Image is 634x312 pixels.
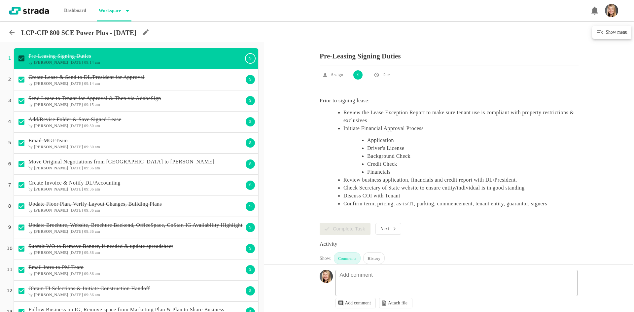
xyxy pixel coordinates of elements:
[28,166,243,170] h6: by [DATE] 09:36 am
[245,286,256,296] div: S
[320,240,579,248] div: Activity
[367,136,579,144] li: Application
[336,271,376,279] p: Add comment
[8,118,11,125] p: 4
[97,4,121,17] p: Workspace
[28,221,243,229] p: Update Brochure, Website, Brochure Backend, OfficeSpace, CoStar, IG Availability Highlight
[363,252,385,264] div: History
[34,187,68,191] b: [PERSON_NAME]
[245,201,256,212] div: S
[343,192,579,200] li: Discuss COI with Tenant
[343,200,579,208] li: Confirm term, pricing, as-is/TI, parking, commencement, tenant entity, guarantor, signers
[367,144,579,152] li: Driver's License
[28,285,243,293] p: Obtain TI Selections & Initiate Construction Handoff
[245,222,256,233] div: S
[343,124,579,176] li: Initiate Financial Approval Process
[245,264,256,275] div: S
[28,145,243,149] h6: by [DATE] 09:30 am
[28,250,243,255] h6: by [DATE] 09:36 am
[8,76,11,83] p: 2
[28,137,243,145] p: Email MGI Team
[343,184,579,192] li: Check Secretary of State website to ensure entity/individual is in good standing
[34,60,68,65] b: [PERSON_NAME]
[7,287,13,295] p: 12
[34,145,68,149] b: [PERSON_NAME]
[34,81,68,86] b: [PERSON_NAME]
[8,55,11,62] p: 1
[28,158,243,166] p: Move Original Negotiations from [GEOGRAPHIC_DATA] to [PERSON_NAME]
[28,102,243,107] h6: by [DATE] 09:15 am
[28,293,243,297] h6: by [DATE] 09:36 am
[34,208,68,213] b: [PERSON_NAME]
[8,182,11,189] p: 7
[380,226,389,231] p: Next
[28,60,243,65] h6: by [DATE] 09:14 am
[34,271,68,276] b: [PERSON_NAME]
[28,81,243,86] h6: by [DATE] 09:14 am
[367,168,579,176] li: Financials
[320,270,333,283] img: filename_aULqtEq.jpg
[28,179,243,187] p: Create Invoice & Notify DL/Accounting
[34,229,68,234] b: [PERSON_NAME]
[28,73,243,81] p: Create Lease & Send to DL/President for Approval
[8,224,11,231] p: 9
[245,180,256,191] div: S
[9,7,49,15] img: strada-logo
[8,97,11,104] p: 3
[388,300,407,306] p: Attach file
[320,255,332,264] div: Show:
[367,160,579,168] li: Credit Check
[28,116,243,123] p: Add/Revise Folder & Save Signed Lease
[28,52,243,60] p: Pre-Leasing Signing Duties
[353,70,363,80] div: S
[245,117,256,127] div: S
[34,250,68,255] b: [PERSON_NAME]
[28,271,243,276] h6: by [DATE] 09:36 am
[28,242,243,250] p: Submit WO to Remove Banner, if needed & update spreadsheet
[320,47,579,60] p: Pre-Leasing Signing Duties
[343,176,579,184] li: Review business application, financials and credit report with DL/President.
[605,4,618,17] img: filename_aULqtEq.jpg
[345,300,371,306] p: Add comment
[34,293,68,297] b: [PERSON_NAME]
[21,29,136,37] p: LCP-CIP 800 SCE Power Plus - [DATE]
[334,252,361,264] div: Comments
[34,102,68,107] b: [PERSON_NAME]
[34,166,68,170] b: [PERSON_NAME]
[28,123,243,128] h6: by [DATE] 09:30 am
[7,266,13,273] p: 11
[382,72,390,78] p: Due
[604,28,627,36] h6: Show menu
[28,200,243,208] p: Update Floor Plan, Verify Layout Changes, Building Plans
[28,94,243,102] p: Send Lease to Tenant for Approval & Then via AdobeSign
[245,74,256,85] div: S
[343,110,574,123] : Review the Lease Exception Report to make sure tenant use is compliant with property restrictions...
[245,243,256,254] div: S
[8,160,11,168] p: 6
[320,98,370,103] : Prior to signing lease:
[62,4,88,17] p: Dashboard
[245,138,256,148] div: S
[28,229,243,234] h6: by [DATE] 09:36 am
[8,203,11,210] p: 8
[28,263,243,271] p: Email Intro to PM Team
[331,72,343,78] p: Assign
[245,53,256,64] div: S
[245,95,256,106] div: S
[28,208,243,213] h6: by [DATE] 09:36 am
[367,152,579,160] li: Background Check
[245,159,256,169] div: S
[7,245,13,252] p: 10
[34,123,68,128] b: [PERSON_NAME]
[8,139,11,147] p: 5
[28,187,243,191] h6: by [DATE] 09:36 am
